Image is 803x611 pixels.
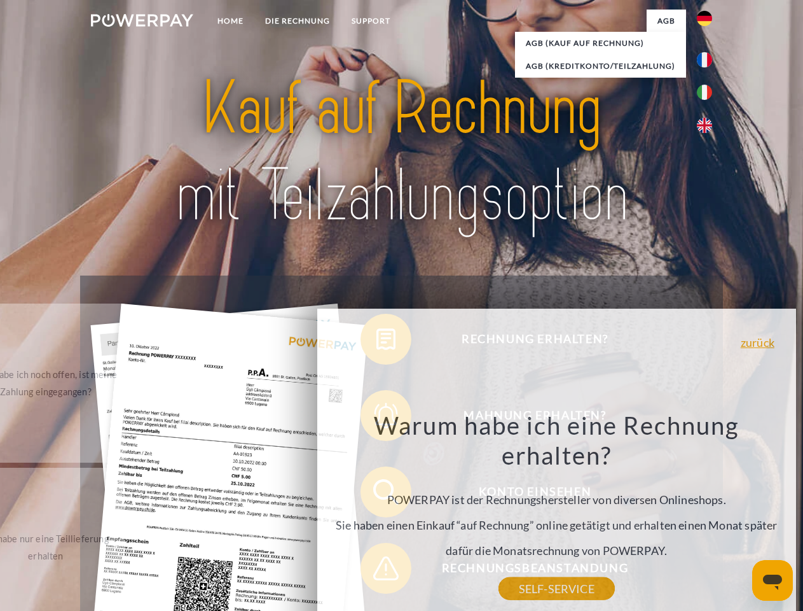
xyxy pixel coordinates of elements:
[254,10,341,32] a: DIE RECHNUNG
[121,61,682,244] img: title-powerpay_de.svg
[697,118,712,133] img: en
[515,32,686,55] a: AGB (Kauf auf Rechnung)
[207,10,254,32] a: Home
[91,14,193,27] img: logo-powerpay-white.svg
[697,11,712,26] img: de
[647,10,686,32] a: agb
[341,10,401,32] a: SUPPORT
[324,410,788,589] div: POWERPAY ist der Rechnungshersteller von diversen Onlineshops. Sie haben einen Einkauf “auf Rechn...
[697,52,712,67] img: fr
[498,577,615,600] a: SELF-SERVICE
[741,337,774,348] a: zurück
[324,410,788,471] h3: Warum habe ich eine Rechnung erhalten?
[515,55,686,78] a: AGB (Kreditkonto/Teilzahlung)
[752,560,793,601] iframe: Schaltfläche zum Öffnen des Messaging-Fensters
[697,85,712,100] img: it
